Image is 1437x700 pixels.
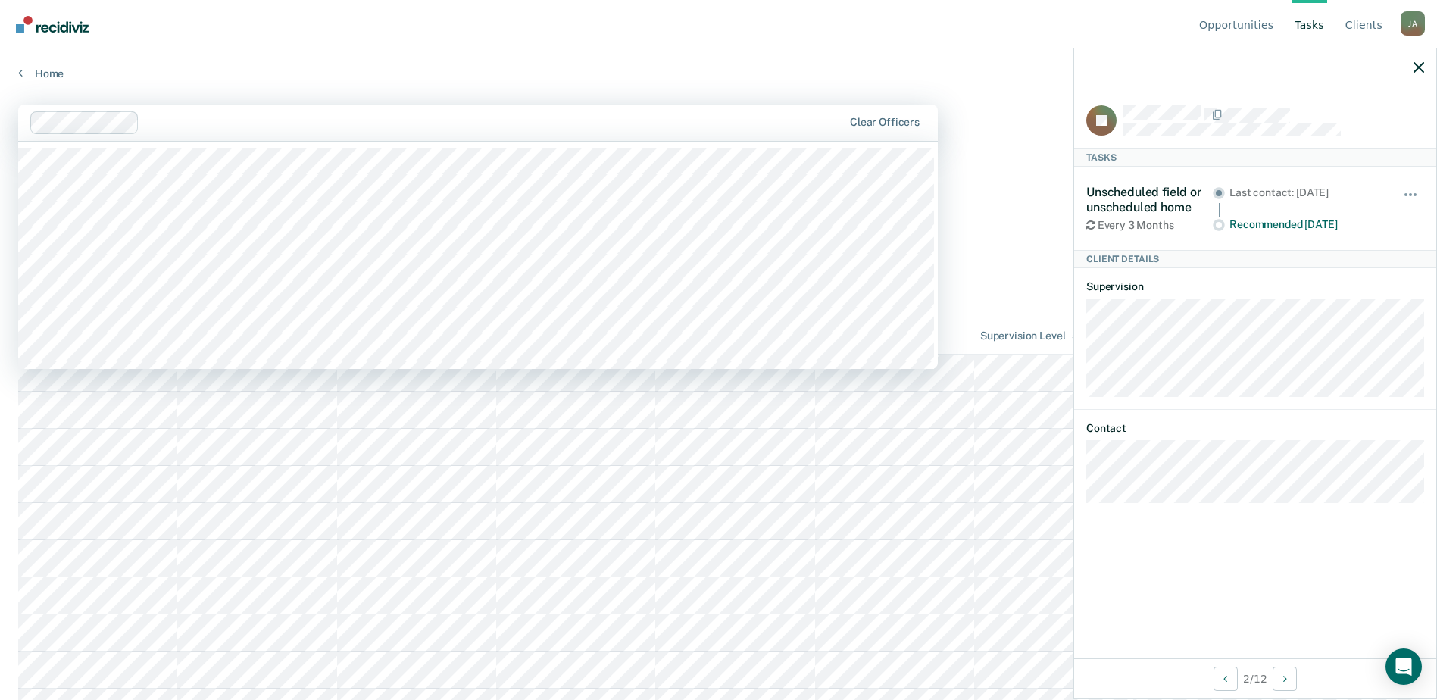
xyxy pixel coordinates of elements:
div: Client Details [1074,250,1436,268]
dt: Contact [1086,422,1424,435]
div: Unscheduled field or unscheduled home [1086,185,1213,214]
a: Home [18,67,1419,80]
button: Previous Client [1214,667,1238,691]
div: Open Intercom Messenger [1385,648,1422,685]
div: Recommended [DATE] [1229,218,1382,231]
div: J A [1401,11,1425,36]
button: Next Client [1273,667,1297,691]
div: 2 / 12 [1074,658,1436,698]
dt: Supervision [1086,280,1424,293]
div: Last contact: [DATE] [1229,186,1382,199]
div: Clear officers [850,116,920,129]
div: Supervision Level [980,330,1079,342]
button: Profile dropdown button [1401,11,1425,36]
div: Tasks [1074,148,1436,167]
div: Every 3 Months [1086,219,1213,232]
img: Recidiviz [16,16,89,33]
